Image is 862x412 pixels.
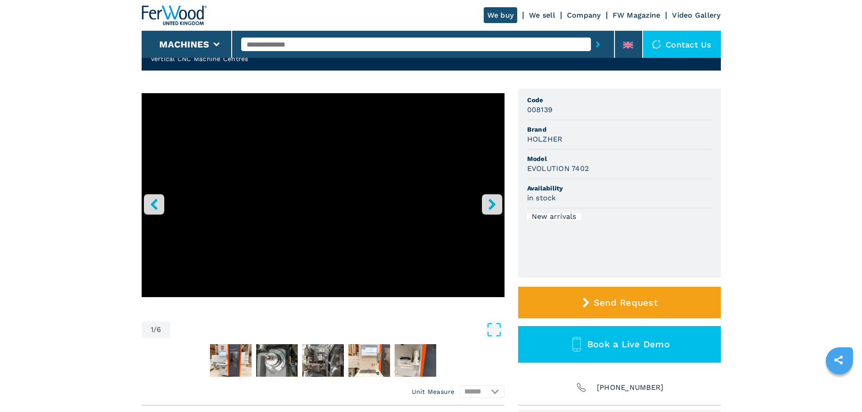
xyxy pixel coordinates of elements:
[142,93,505,297] iframe: Centro di lavoro Verticale in azione - HOLZHER EVOLUTION 7402 - Ferwoodgroup - 008139
[302,344,344,377] img: 95044ffc7668aa4691a09ce696ea053e
[527,184,712,193] span: Availability
[151,326,153,333] span: 1
[395,344,436,377] img: 82068cebe20f01846c107966198b4069
[824,371,855,405] iframe: Chat
[643,31,721,58] div: Contact us
[256,344,298,377] img: 11aad2129e5ffa92041c21a792eee092
[393,342,438,379] button: Go to Slide 6
[159,39,209,50] button: Machines
[527,193,556,203] h3: in stock
[151,54,320,63] h2: Vertical CNC Machine Centres
[594,297,657,308] span: Send Request
[827,349,850,371] a: sharethis
[527,154,712,163] span: Model
[672,11,720,19] a: Video Gallery
[527,95,712,104] span: Code
[518,326,721,363] button: Book a Live Demo
[527,134,563,144] h3: HOLZHER
[575,381,588,394] img: Phone
[482,194,502,214] button: right-button
[652,40,661,49] img: Contact us
[142,5,207,25] img: Ferwood
[518,287,721,318] button: Send Request
[484,7,518,23] a: We buy
[348,344,390,377] img: 93af8a5368b5406bf2c28b8abca79556
[300,342,346,379] button: Go to Slide 4
[527,125,712,134] span: Brand
[142,342,505,379] nav: Thumbnail Navigation
[412,387,455,396] em: Unit Measure
[144,194,164,214] button: left-button
[527,104,553,115] h3: 008139
[597,381,664,394] span: [PHONE_NUMBER]
[529,11,555,19] a: We sell
[254,342,300,379] button: Go to Slide 3
[591,34,605,55] button: submit-button
[587,339,670,350] span: Book a Live Demo
[613,11,661,19] a: FW Magazine
[142,93,505,313] div: Go to Slide 1
[208,342,253,379] button: Go to Slide 2
[527,213,581,220] div: New arrivals
[527,163,589,174] h3: EVOLUTION 7402
[172,322,502,338] button: Open Fullscreen
[567,11,601,19] a: Company
[157,326,161,333] span: 6
[210,344,252,377] img: fbaf6cb7d6ba7fc2ab2be56d31be1e49
[347,342,392,379] button: Go to Slide 5
[153,326,157,333] span: /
